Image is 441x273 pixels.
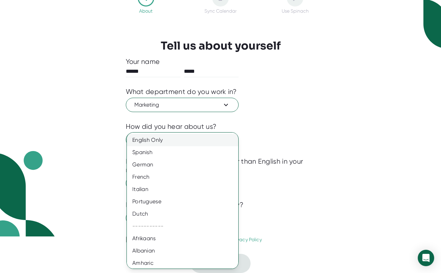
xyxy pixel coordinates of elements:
div: French [127,171,238,183]
div: ----------- [127,220,238,232]
div: Italian [127,183,238,195]
div: English Only [127,134,238,146]
div: Dutch [127,208,238,220]
div: Open Intercom Messenger [418,250,434,266]
div: Portuguese [127,195,238,208]
div: Albanian [127,245,238,257]
div: German [127,159,238,171]
div: Amharic [127,257,238,269]
div: Afrikaans [127,232,238,245]
div: Spanish [127,146,238,159]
